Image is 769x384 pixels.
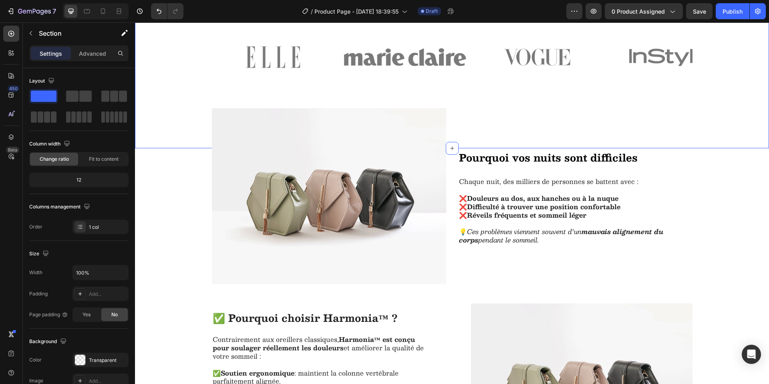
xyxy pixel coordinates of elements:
[716,3,749,19] button: Publish
[324,127,503,143] strong: Pourquoi vos nuits sont difficiles
[52,6,56,16] p: 7
[311,7,313,16] span: /
[324,205,544,222] p: 💡
[29,249,50,259] div: Size
[29,223,42,230] div: Order
[78,313,298,338] p: Contrairement aux oreillers classiques, et améliorer la qualité de votre sommeil :
[83,311,91,318] span: Yes
[693,8,706,15] span: Save
[29,269,42,276] div: Width
[314,7,399,16] span: Product Page - [DATE] 18:39:55
[324,204,529,223] i: Ces problèmes viennent souvent d’un pendant le sommeil.
[39,28,105,38] p: Section
[324,180,544,189] p: ❌
[135,22,769,384] iframe: Design area
[78,347,298,364] p: ✅ : maintient la colonne vertébrale parfaitement alignée.
[151,3,183,19] div: Undo/Redo
[426,8,438,15] span: Draft
[8,85,19,92] div: 450
[29,290,48,297] div: Padding
[89,291,127,298] div: Add...
[324,155,544,164] p: Chaque nuit, des milliers de personnes se battent avec :
[73,265,128,280] input: Auto
[29,336,68,347] div: Background
[324,172,544,180] p: ❌
[40,49,62,58] p: Settings
[29,202,92,212] div: Columns management
[29,311,68,318] div: Page padding
[605,3,683,19] button: 0 product assigned
[723,7,743,16] div: Publish
[78,311,280,331] strong: Harmonia™ est conçu pour soulager réellement les douleurs
[332,179,485,190] strong: Difficulté à trouver une position confortable
[29,139,72,150] div: Column width
[86,345,159,356] strong: Soutien ergonomique
[3,3,60,19] button: 7
[79,49,106,58] p: Advanced
[89,156,119,163] span: Fit to content
[742,345,761,364] div: Open Intercom Messenger
[89,357,127,364] div: Transparent
[612,7,665,16] span: 0 product assigned
[324,189,544,197] p: ❌
[324,204,529,223] strong: mauvais alignement du corps
[111,311,118,318] span: No
[31,174,127,186] div: 12
[6,147,19,153] div: Beta
[89,224,127,231] div: 1 col
[29,356,42,364] div: Color
[78,287,262,304] strong: ✅ Pourquoi choisir Harmonia™ ?
[29,76,56,87] div: Layout
[332,170,483,181] strong: Douleurs au dos, aux hanches ou à la nuque
[686,3,713,19] button: Save
[40,156,69,163] span: Change ratio
[332,187,451,198] strong: Réveils fréquents et sommeil léger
